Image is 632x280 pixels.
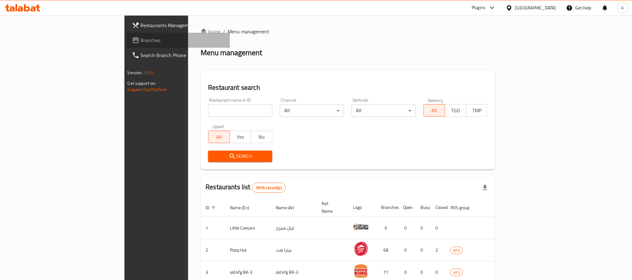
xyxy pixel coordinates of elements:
[230,204,257,211] span: Name (En)
[213,152,267,160] span: Search
[225,217,271,239] td: Little Caesars
[428,98,443,102] label: Delivery
[448,106,464,115] span: TGO
[423,104,445,117] button: All
[141,36,225,44] span: Branches
[376,217,398,239] td: 6
[353,263,369,279] img: old kfg BK-3
[271,239,317,261] td: بيتزا هت
[206,204,217,211] span: ID
[254,133,270,142] span: No
[127,48,230,63] a: Search Branch Phone
[348,198,376,217] th: Logo
[225,239,271,261] td: Pizza Hut
[376,239,398,261] td: 68
[128,79,156,87] span: Get support on:
[208,104,272,117] input: Search for restaurant name or ID..
[353,241,369,257] img: Pizza Hut
[141,51,225,59] span: Search Branch Phone
[376,198,398,217] th: Branches
[141,22,225,29] span: Restaurants Management
[466,104,488,117] button: TMP
[451,269,463,276] span: KFG
[212,124,224,129] label: Upsell
[252,185,285,191] span: 9976 record(s)
[232,133,249,142] span: Yes
[127,18,230,33] a: Restaurants Management
[230,131,251,143] button: Yes
[430,198,445,217] th: Closed
[430,239,445,261] td: 2
[398,239,416,261] td: 0
[208,83,488,92] h2: Restaurant search
[211,133,227,142] span: All
[201,48,262,58] h2: Menu management
[206,182,286,193] h2: Restaurants list
[144,69,153,77] span: 1.0.0
[127,33,230,48] a: Branches
[426,106,442,115] span: All
[128,85,167,94] a: Support.OpsPlatform
[515,4,556,11] div: [GEOGRAPHIC_DATA]
[416,239,430,261] td: 0
[252,183,286,193] div: Total records count
[228,28,269,35] span: Menu management
[280,104,344,117] div: All
[128,69,143,77] span: Version:
[208,131,230,143] button: All
[353,219,369,234] img: Little Caesars
[322,200,341,215] span: Ref. Name
[208,151,272,162] button: Search
[398,217,416,239] td: 0
[271,217,317,239] td: ليتل سيزرز
[251,131,272,143] button: No
[472,4,485,12] div: Plugins
[469,106,485,115] span: TMP
[451,247,463,254] span: KFG
[276,204,302,211] span: Name (Ar)
[398,198,416,217] th: Open
[416,217,430,239] td: 0
[416,198,430,217] th: Busy
[621,4,624,11] span: A
[430,217,445,239] td: 0
[352,104,416,117] div: All
[445,104,466,117] button: TGO
[201,28,495,35] nav: breadcrumb
[478,180,493,195] div: Export file
[450,204,478,211] span: POS group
